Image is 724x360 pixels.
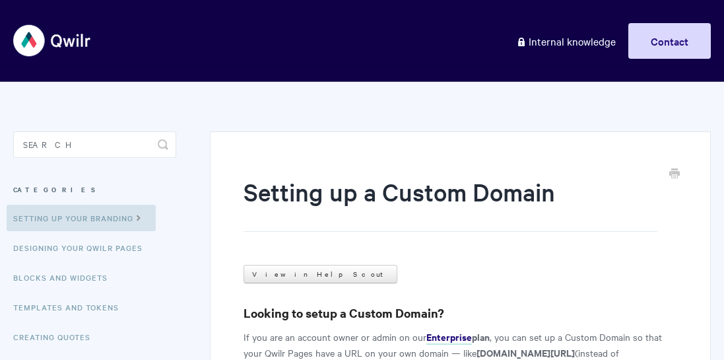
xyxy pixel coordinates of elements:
[244,175,657,232] h1: Setting up a Custom Domain
[477,345,575,359] strong: [DOMAIN_NAME][URL]
[13,131,176,158] input: Search
[669,167,680,182] a: Print this Article
[628,23,711,59] a: Contact
[244,265,397,283] a: View in Help Scout
[244,304,677,322] h3: Looking to setup a Custom Domain?
[13,178,176,201] h3: Categories
[472,330,490,343] strong: plan
[13,16,92,65] img: Qwilr Help Center
[506,23,626,59] a: Internal knowledge
[13,324,100,350] a: Creating Quotes
[426,330,472,345] a: Enterprise
[7,205,156,231] a: Setting up your Branding
[13,264,117,291] a: Blocks and Widgets
[13,234,152,261] a: Designing Your Qwilr Pages
[426,330,472,343] strong: Enterprise
[13,294,129,320] a: Templates and Tokens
